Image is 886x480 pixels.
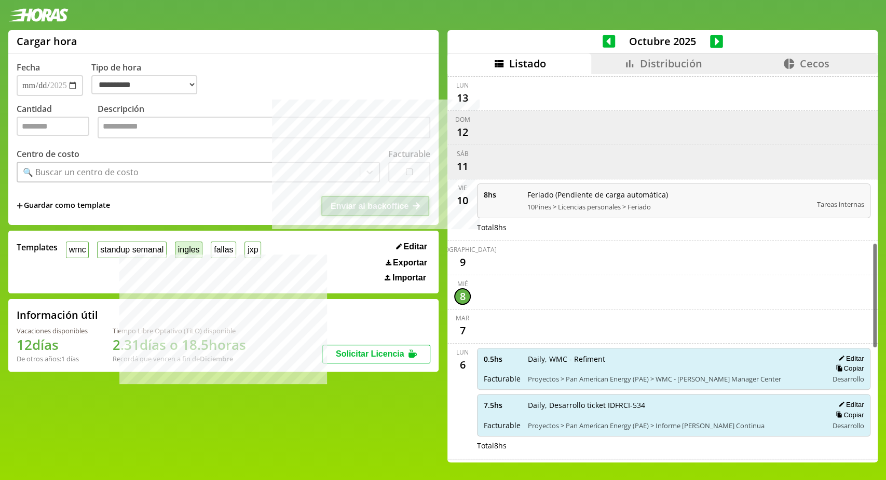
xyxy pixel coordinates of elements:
[484,374,521,384] span: Facturable
[322,345,430,363] button: Solicitar Licencia
[244,242,261,258] button: jxp
[17,326,88,335] div: Vacaciones disponibles
[454,192,471,209] div: 10
[458,183,467,192] div: vie
[17,335,88,354] h1: 12 días
[91,62,206,96] label: Tipo de hora
[393,258,427,267] span: Exportar
[484,400,521,410] span: 7.5 hs
[454,288,471,305] div: 8
[113,326,246,335] div: Tiempo Libre Optativo (TiLO) disponible
[835,400,864,409] button: Editar
[383,258,430,268] button: Exportar
[832,421,864,430] span: Desarrollo
[640,57,702,70] span: Distribución
[17,354,88,363] div: De otros años: 1 días
[91,75,197,94] select: Tipo de hora
[456,348,469,357] div: lun
[456,314,469,322] div: mar
[403,242,427,251] span: Editar
[509,57,546,70] span: Listado
[113,335,246,354] h1: 2.31 días o 18.5 horas
[454,357,471,373] div: 6
[835,354,864,363] button: Editar
[454,254,471,271] div: 9
[113,354,246,363] div: Recordá que vencen a fin de
[528,400,820,410] span: Daily, Desarrollo ticket IDFRCI-534
[17,103,98,141] label: Cantidad
[454,322,471,339] div: 7
[8,8,69,22] img: logotipo
[484,354,521,364] span: 0.5 hs
[457,149,469,158] div: sáb
[98,117,430,138] textarea: Descripción
[457,279,468,288] div: mié
[456,81,469,90] div: lun
[392,273,426,283] span: Importar
[17,242,58,253] span: Templates
[484,190,520,200] span: 8 hs
[816,200,864,209] span: Tareas internas
[336,349,404,358] span: Solicitar Licencia
[17,117,89,136] input: Cantidad
[527,202,809,211] span: 10Pines > Licencias personales > Feriado
[454,90,471,106] div: 13
[477,222,870,232] div: Total 8 hs
[477,441,870,450] div: Total 8 hs
[428,245,497,254] div: [DEMOGRAPHIC_DATA]
[528,374,820,384] span: Proyectos > Pan American Energy (PAE) > WMC - [PERSON_NAME] Manager Center
[455,115,470,124] div: dom
[528,354,820,364] span: Daily, WMC - Refiment
[17,34,77,48] h1: Cargar hora
[799,57,829,70] span: Cecos
[17,308,98,322] h2: Información útil
[454,124,471,140] div: 12
[200,354,233,363] b: Diciembre
[388,148,430,160] label: Facturable
[454,158,471,175] div: 11
[528,421,820,430] span: Proyectos > Pan American Energy (PAE) > Informe [PERSON_NAME] Continua
[527,190,809,200] span: Feriado (Pendiente de carga automática)
[211,242,236,258] button: fallas
[17,62,40,73] label: Fecha
[66,242,89,258] button: wmc
[17,200,23,211] span: +
[833,411,864,419] button: Copiar
[393,242,430,252] button: Editar
[23,166,139,178] div: 🔍 Buscar un centro de costo
[17,200,110,211] span: +Guardar como template
[832,374,864,384] span: Desarrollo
[98,103,430,141] label: Descripción
[833,364,864,373] button: Copiar
[175,242,202,258] button: ingles
[97,242,166,258] button: standup semanal
[615,34,710,48] span: Octubre 2025
[447,74,878,461] div: scrollable content
[17,148,79,160] label: Centro de costo
[484,420,521,430] span: Facturable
